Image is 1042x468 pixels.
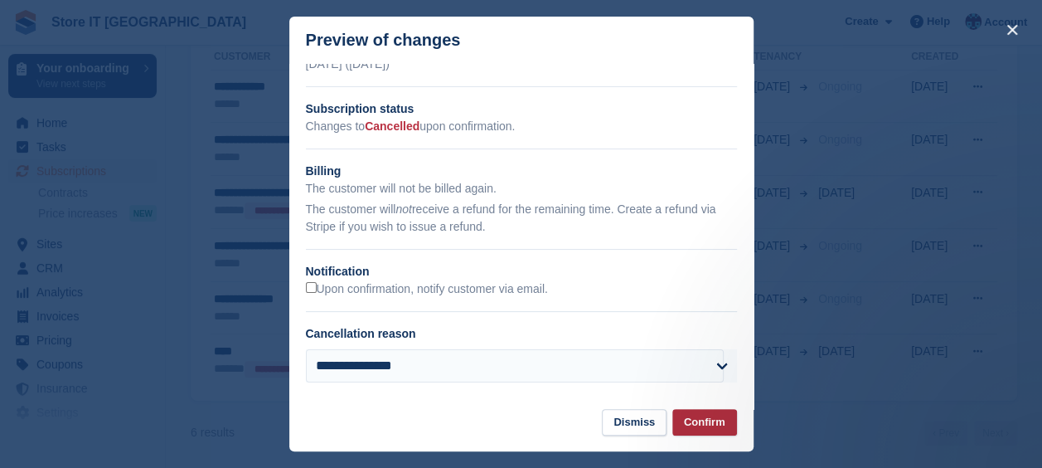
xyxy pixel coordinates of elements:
h2: Subscription status [306,100,737,118]
label: Upon confirmation, notify customer via email. [306,282,548,297]
p: Preview of changes [306,31,461,50]
input: Upon confirmation, notify customer via email. [306,282,317,293]
p: The customer will receive a refund for the remaining time. Create a refund via Stripe if you wish... [306,201,737,236]
button: Dismiss [602,409,666,436]
label: Cancellation reason [306,327,416,340]
h2: Notification [306,263,737,280]
h2: Billing [306,163,737,180]
p: [DATE] ([DATE]) [306,56,737,73]
span: Cancelled [365,119,419,133]
p: Changes to upon confirmation. [306,118,737,135]
button: close [999,17,1025,43]
button: Confirm [672,409,737,436]
p: The customer will not be billed again. [306,180,737,197]
em: not [395,202,411,216]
